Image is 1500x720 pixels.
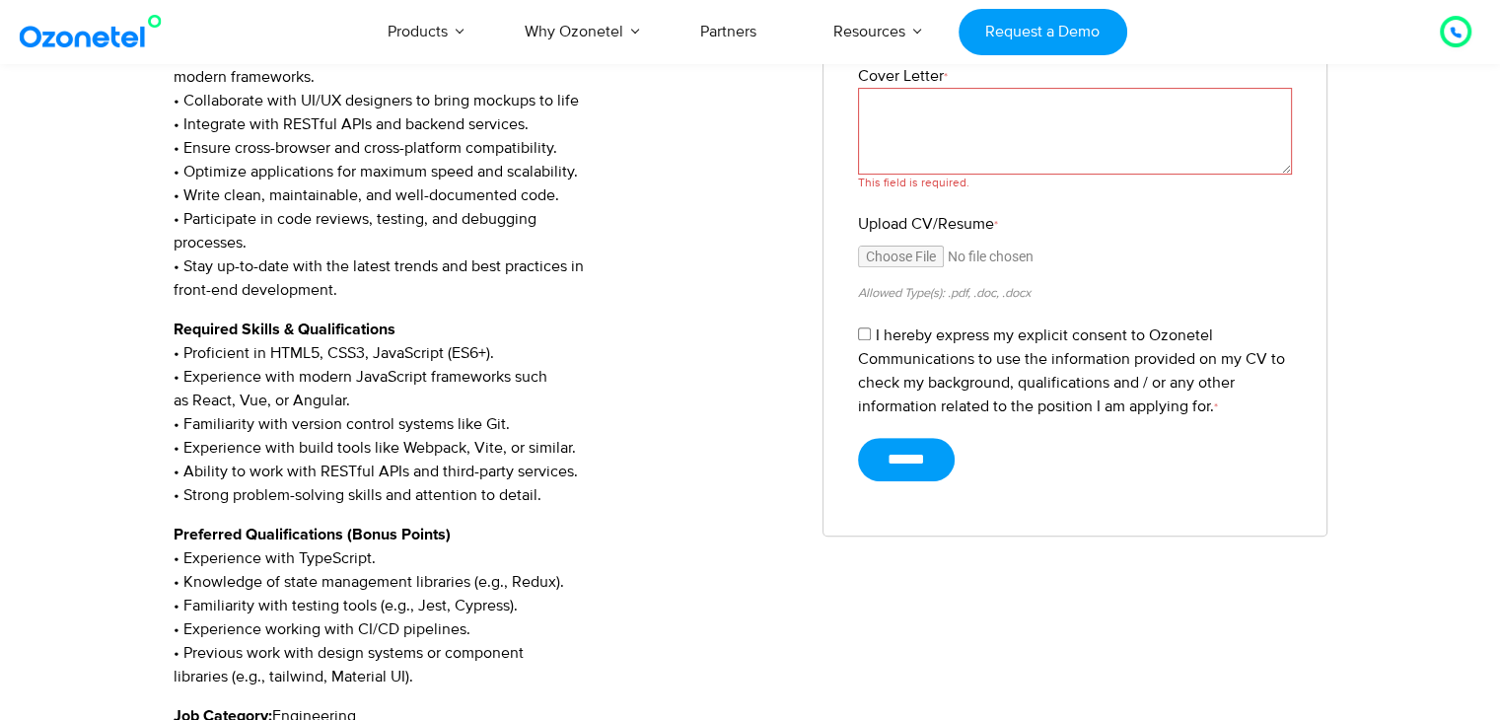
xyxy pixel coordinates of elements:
[858,64,1292,88] label: Cover Letter
[858,285,1031,301] small: Allowed Type(s): .pdf, .doc, .docx
[174,322,395,337] strong: Required Skills & Qualifications
[174,527,451,542] strong: Preferred Qualifications (Bonus Points)
[174,318,794,507] p: • Proficient in HTML5, CSS3, JavaScript (ES6+). • Experience with modern JavaScript frameworks su...
[174,523,794,688] p: • Experience with TypeScript. • Knowledge of state management libraries (e.g., Redux). • Familiar...
[959,9,1127,55] a: Request a Demo
[858,175,1292,192] div: This field is required.
[858,325,1285,416] label: I hereby express my explicit consent to Ozonetel Communications to use the information provided o...
[858,212,1292,236] label: Upload CV/Resume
